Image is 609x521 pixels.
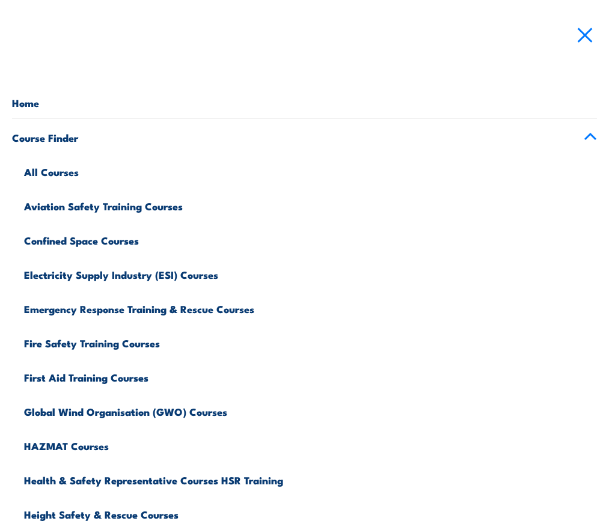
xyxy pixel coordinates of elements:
a: Home [12,84,597,118]
a: All Courses [24,153,597,187]
a: Course Finder [12,119,597,153]
a: Emergency Response Training & Rescue Courses [24,290,597,324]
a: Health & Safety Representative Courses HSR Training [24,462,597,496]
a: Electricity Supply Industry (ESI) Courses [24,256,597,290]
a: Aviation Safety Training Courses [24,187,597,222]
a: Global Wind Organisation (GWO) Courses [24,393,597,427]
a: HAZMAT Courses [24,427,597,462]
a: Fire Safety Training Courses [24,324,597,359]
a: First Aid Training Courses [24,359,597,393]
a: Confined Space Courses [24,222,597,256]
